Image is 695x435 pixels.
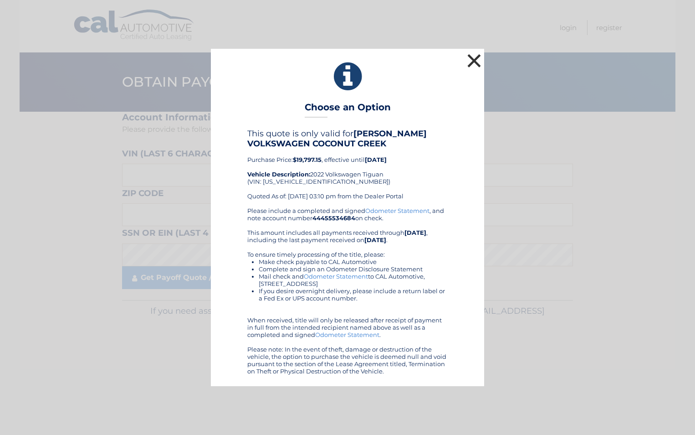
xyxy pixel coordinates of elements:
li: Complete and sign an Odometer Disclosure Statement [259,265,448,273]
div: Please include a completed and signed , and note account number on check. This amount includes al... [247,207,448,375]
div: Purchase Price: , effective until 2022 Volkswagen Tiguan (VIN: [US_VEHICLE_IDENTIFICATION_NUMBER]... [247,129,448,207]
b: 44455534684 [312,214,355,222]
a: Odometer Statement [304,273,368,280]
h4: This quote is only valid for [247,129,448,149]
strong: Vehicle Description: [247,171,310,178]
li: Make check payable to CAL Automotive [259,258,448,265]
button: × [465,52,483,70]
b: $19,797.15 [293,156,322,163]
li: Mail check and to CAL Automotive, [STREET_ADDRESS] [259,273,448,287]
b: [DATE] [364,236,386,243]
b: [DATE] [365,156,387,163]
b: [PERSON_NAME] VOLKSWAGEN COCONUT CREEK [247,129,427,149]
h3: Choose an Option [305,102,391,118]
a: Odometer Statement [315,331,379,338]
a: Odometer Statement [365,207,429,214]
b: [DATE] [404,229,426,236]
li: If you desire overnight delivery, please include a return label or a Fed Ex or UPS account number. [259,287,448,302]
